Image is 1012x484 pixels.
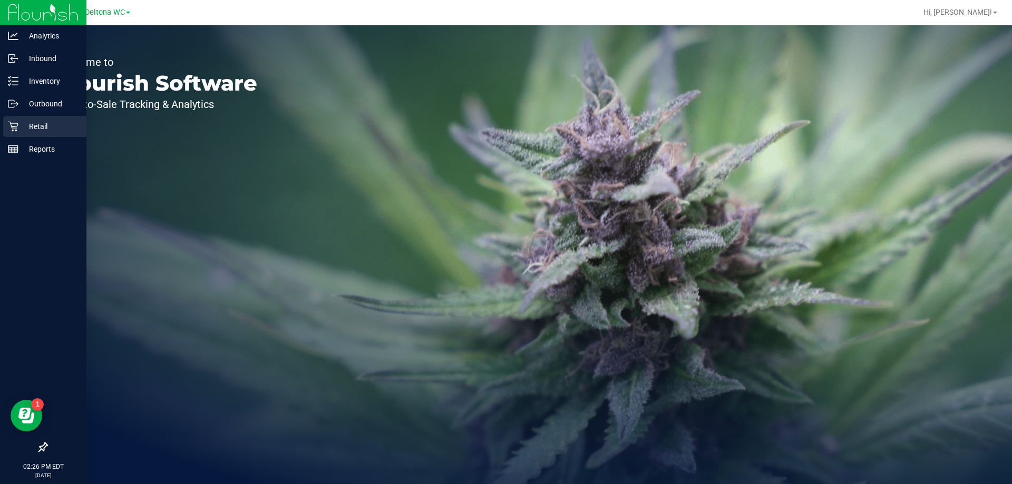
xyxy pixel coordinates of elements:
[8,31,18,41] inline-svg: Analytics
[31,398,44,411] iframe: Resource center unread badge
[85,8,125,17] span: Deltona WC
[18,75,82,87] p: Inventory
[5,471,82,479] p: [DATE]
[8,121,18,132] inline-svg: Retail
[18,52,82,65] p: Inbound
[8,76,18,86] inline-svg: Inventory
[923,8,992,16] span: Hi, [PERSON_NAME]!
[18,29,82,42] p: Analytics
[8,98,18,109] inline-svg: Outbound
[8,53,18,64] inline-svg: Inbound
[11,400,42,431] iframe: Resource center
[5,462,82,471] p: 02:26 PM EDT
[18,97,82,110] p: Outbound
[57,73,257,94] p: Flourish Software
[57,99,257,110] p: Seed-to-Sale Tracking & Analytics
[8,144,18,154] inline-svg: Reports
[18,143,82,155] p: Reports
[18,120,82,133] p: Retail
[57,57,257,67] p: Welcome to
